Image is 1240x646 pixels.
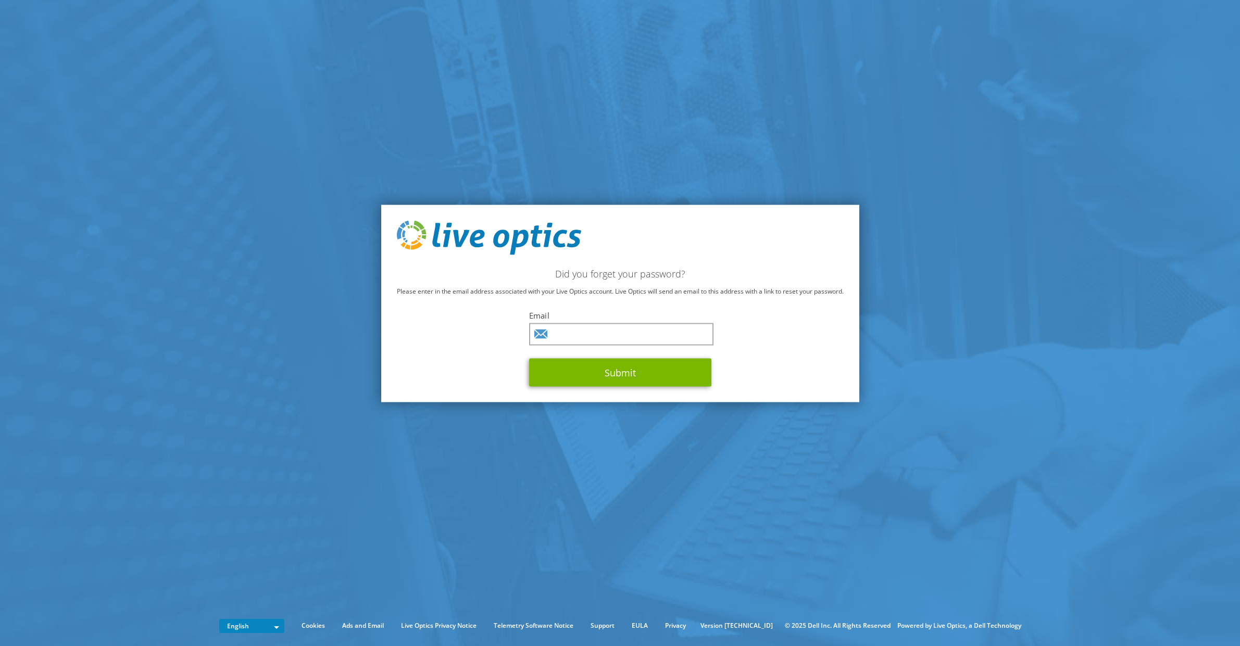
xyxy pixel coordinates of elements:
p: Please enter in the email address associated with your Live Optics account. Live Optics will send... [397,285,844,297]
label: Email [529,310,711,320]
a: Ads and Email [334,620,392,631]
img: live_optics_svg.svg [397,221,581,255]
a: Live Optics Privacy Notice [393,620,484,631]
li: Version [TECHNICAL_ID] [695,620,778,631]
a: Telemetry Software Notice [486,620,581,631]
a: EULA [624,620,656,631]
button: Submit [529,358,711,386]
h2: Did you forget your password? [397,268,844,279]
a: Cookies [294,620,333,631]
li: Powered by Live Optics, a Dell Technology [897,620,1021,631]
li: © 2025 Dell Inc. All Rights Reserved [780,620,896,631]
a: Privacy [657,620,694,631]
a: Support [583,620,622,631]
